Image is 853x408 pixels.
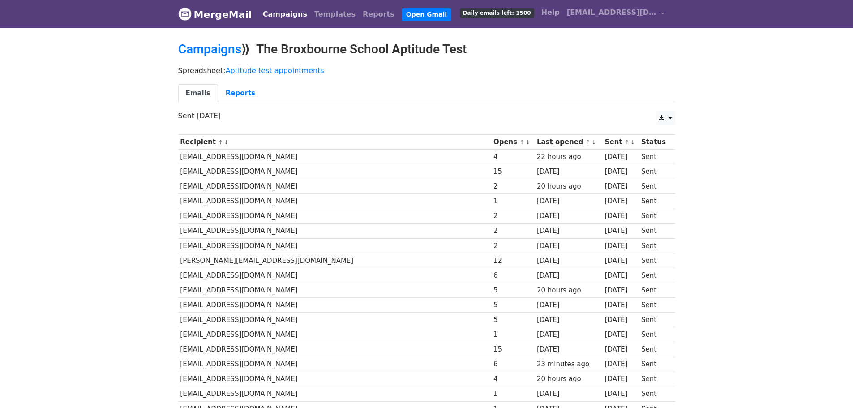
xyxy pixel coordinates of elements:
[525,139,530,146] a: ↓
[605,359,637,369] div: [DATE]
[537,211,600,221] div: [DATE]
[491,135,535,150] th: Opens
[493,389,532,399] div: 1
[493,285,532,296] div: 5
[311,5,359,23] a: Templates
[493,330,532,340] div: 1
[639,238,670,253] td: Sent
[592,139,596,146] a: ↓
[605,181,637,192] div: [DATE]
[359,5,398,23] a: Reports
[630,139,635,146] a: ↓
[639,357,670,372] td: Sent
[218,84,263,103] a: Reports
[537,330,600,340] div: [DATE]
[493,152,532,162] div: 4
[639,387,670,401] td: Sent
[605,271,637,281] div: [DATE]
[402,8,451,21] a: Open Gmail
[537,152,600,162] div: 22 hours ago
[178,5,252,24] a: MergeMail
[567,7,656,18] span: [EMAIL_ADDRESS][DOMAIN_NAME]
[178,313,492,327] td: [EMAIL_ADDRESS][DOMAIN_NAME]
[537,256,600,266] div: [DATE]
[493,300,532,310] div: 5
[586,139,591,146] a: ↑
[178,327,492,342] td: [EMAIL_ADDRESS][DOMAIN_NAME]
[178,7,192,21] img: MergeMail logo
[226,66,324,75] a: Aptitude test appointments
[178,357,492,372] td: [EMAIL_ADDRESS][DOMAIN_NAME]
[639,194,670,209] td: Sent
[563,4,668,25] a: [EMAIL_ADDRESS][DOMAIN_NAME]
[639,253,670,268] td: Sent
[178,253,492,268] td: [PERSON_NAME][EMAIL_ADDRESS][DOMAIN_NAME]
[178,84,218,103] a: Emails
[178,372,492,387] td: [EMAIL_ADDRESS][DOMAIN_NAME]
[639,342,670,357] td: Sent
[493,196,532,206] div: 1
[605,241,637,251] div: [DATE]
[178,283,492,298] td: [EMAIL_ADDRESS][DOMAIN_NAME]
[535,135,603,150] th: Last opened
[519,139,524,146] a: ↑
[605,152,637,162] div: [DATE]
[537,374,600,384] div: 20 hours ago
[625,139,630,146] a: ↑
[493,226,532,236] div: 2
[493,256,532,266] div: 12
[178,42,241,56] a: Campaigns
[178,209,492,223] td: [EMAIL_ADDRESS][DOMAIN_NAME]
[493,241,532,251] div: 2
[605,285,637,296] div: [DATE]
[493,344,532,355] div: 15
[178,238,492,253] td: [EMAIL_ADDRESS][DOMAIN_NAME]
[537,344,600,355] div: [DATE]
[605,300,637,310] div: [DATE]
[537,167,600,177] div: [DATE]
[224,139,229,146] a: ↓
[537,315,600,325] div: [DATE]
[493,211,532,221] div: 2
[178,342,492,357] td: [EMAIL_ADDRESS][DOMAIN_NAME]
[178,135,492,150] th: Recipient
[537,389,600,399] div: [DATE]
[639,313,670,327] td: Sent
[537,226,600,236] div: [DATE]
[603,135,639,150] th: Sent
[605,167,637,177] div: [DATE]
[178,387,492,401] td: [EMAIL_ADDRESS][DOMAIN_NAME]
[178,150,492,164] td: [EMAIL_ADDRESS][DOMAIN_NAME]
[178,298,492,313] td: [EMAIL_ADDRESS][DOMAIN_NAME]
[605,226,637,236] div: [DATE]
[178,223,492,238] td: [EMAIL_ADDRESS][DOMAIN_NAME]
[605,315,637,325] div: [DATE]
[639,135,670,150] th: Status
[493,167,532,177] div: 15
[639,209,670,223] td: Sent
[537,359,600,369] div: 23 minutes ago
[639,164,670,179] td: Sent
[178,179,492,194] td: [EMAIL_ADDRESS][DOMAIN_NAME]
[259,5,311,23] a: Campaigns
[639,179,670,194] td: Sent
[605,330,637,340] div: [DATE]
[493,271,532,281] div: 6
[639,283,670,298] td: Sent
[493,181,532,192] div: 2
[493,374,532,384] div: 4
[639,150,670,164] td: Sent
[460,8,534,18] span: Daily emails left: 1500
[178,164,492,179] td: [EMAIL_ADDRESS][DOMAIN_NAME]
[639,372,670,387] td: Sent
[493,315,532,325] div: 5
[178,42,675,57] h2: ⟫ The Broxbourne School Aptitude Test
[456,4,538,21] a: Daily emails left: 1500
[639,327,670,342] td: Sent
[537,300,600,310] div: [DATE]
[537,181,600,192] div: 20 hours ago
[218,139,223,146] a: ↑
[605,389,637,399] div: [DATE]
[178,66,675,75] p: Spreadsheet:
[537,196,600,206] div: [DATE]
